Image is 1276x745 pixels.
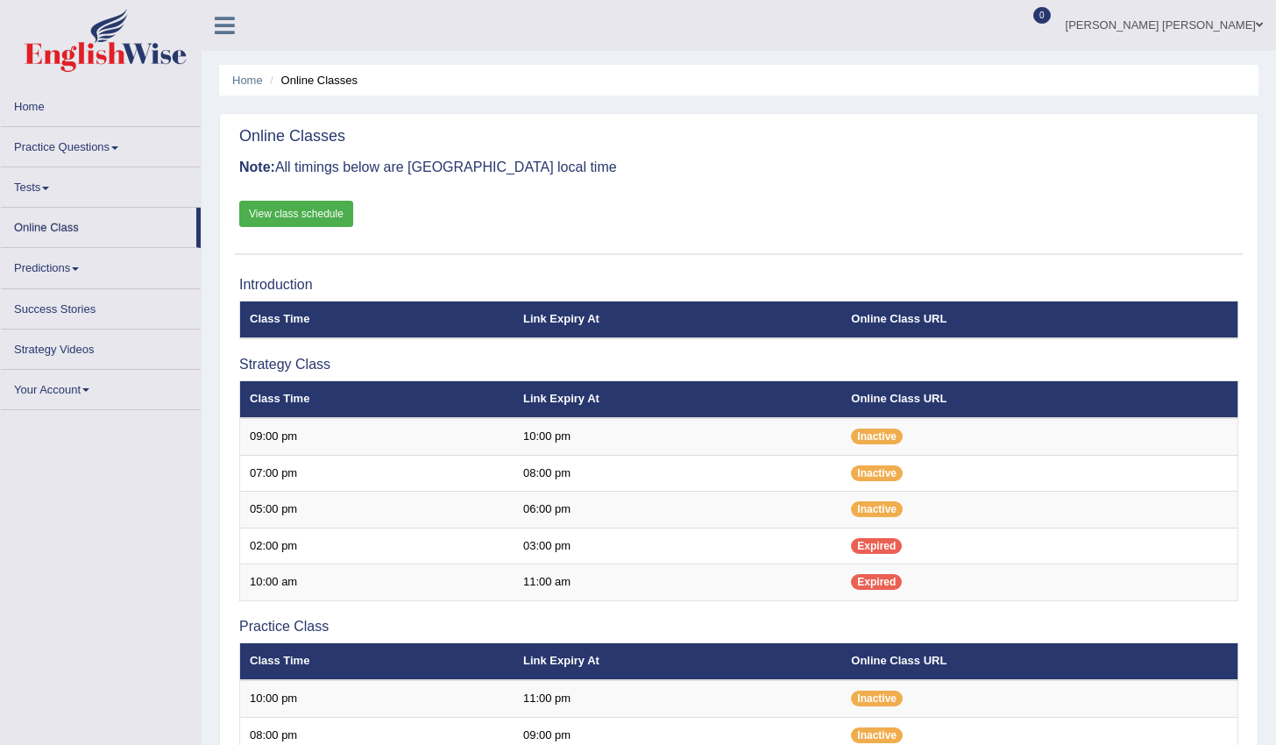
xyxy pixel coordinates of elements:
th: Class Time [240,381,514,418]
a: Predictions [1,248,201,282]
li: Online Classes [266,72,358,89]
td: 10:00 pm [514,418,841,455]
span: Expired [851,574,902,590]
a: Success Stories [1,289,201,323]
b: Note: [239,160,275,174]
span: Expired [851,538,902,554]
h3: Strategy Class [239,357,1238,372]
a: View class schedule [239,201,353,227]
span: Inactive [851,691,903,706]
td: 07:00 pm [240,455,514,492]
th: Class Time [240,302,514,338]
td: 11:00 am [514,564,841,601]
h2: Online Classes [239,128,345,145]
td: 10:00 pm [240,680,514,717]
th: Link Expiry At [514,381,841,418]
th: Online Class URL [841,302,1237,338]
a: Online Class [1,208,196,242]
th: Online Class URL [841,381,1237,418]
a: Practice Questions [1,127,201,161]
td: 08:00 pm [514,455,841,492]
td: 06:00 pm [514,492,841,529]
th: Class Time [240,643,514,680]
th: Link Expiry At [514,643,841,680]
th: Link Expiry At [514,302,841,338]
td: 11:00 pm [514,680,841,717]
a: Home [1,87,201,121]
h3: All timings below are [GEOGRAPHIC_DATA] local time [239,160,1238,175]
td: 03:00 pm [514,528,841,564]
td: 09:00 pm [240,418,514,455]
span: Inactive [851,465,903,481]
td: 02:00 pm [240,528,514,564]
a: Tests [1,167,201,202]
span: Inactive [851,429,903,444]
span: Inactive [851,727,903,743]
td: 05:00 pm [240,492,514,529]
td: 10:00 am [240,564,514,601]
a: Strategy Videos [1,330,201,364]
h3: Introduction [239,277,1238,293]
span: Inactive [851,501,903,517]
h3: Practice Class [239,619,1238,635]
th: Online Class URL [841,643,1237,680]
a: Your Account [1,370,201,404]
a: Home [232,74,263,87]
span: 0 [1033,7,1051,24]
